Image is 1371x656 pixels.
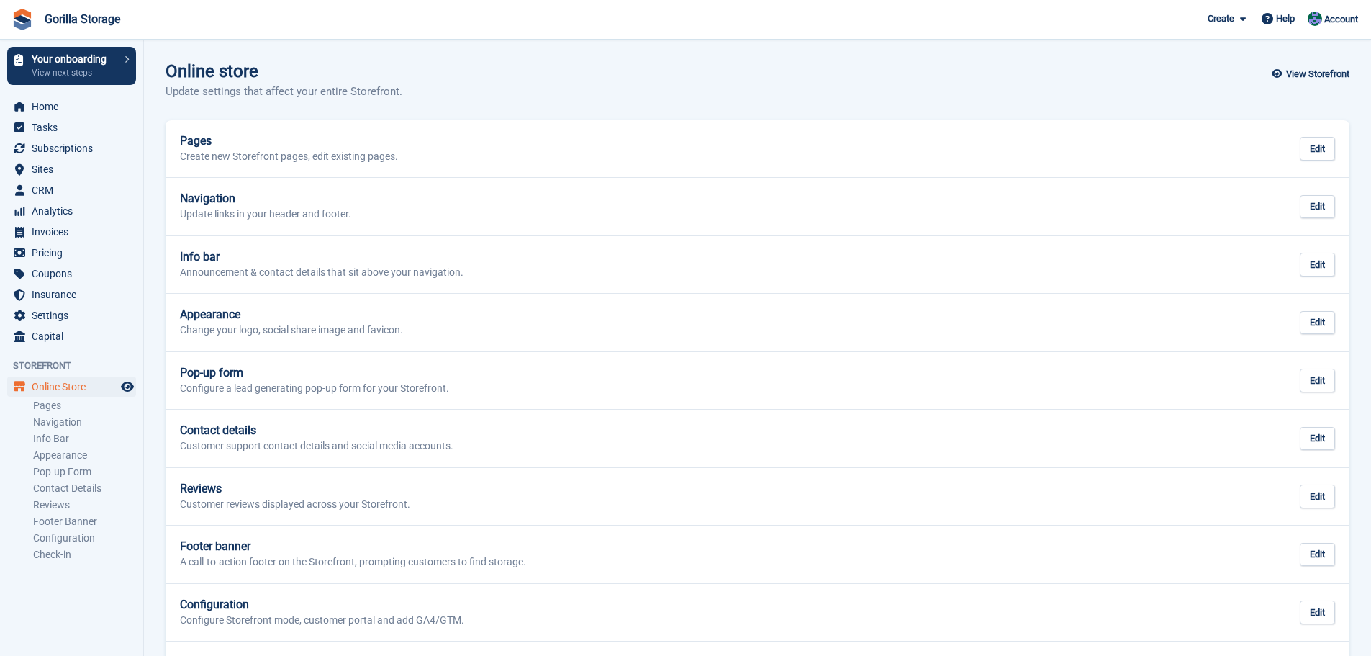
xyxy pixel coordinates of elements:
img: stora-icon-8386f47178a22dfd0bd8f6a31ec36ba5ce8667c1dd55bd0f319d3a0aa187defe.svg [12,9,33,30]
h2: Pop-up form [180,367,449,379]
span: Coupons [32,264,118,284]
a: menu [7,326,136,346]
span: Help [1276,12,1295,26]
h2: Navigation [180,192,351,205]
div: Edit [1300,601,1335,624]
h2: Configuration [180,598,464,611]
a: Gorilla Storage [39,6,126,32]
a: menu [7,138,136,158]
a: Appearance Change your logo, social share image and favicon. Edit [166,294,1349,351]
a: Navigation Update links in your header and footer. Edit [166,178,1349,235]
a: Configuration Configure Storefront mode, customer portal and add GA4/GTM. Edit [166,584,1349,642]
a: Info bar Announcement & contact details that sit above your navigation. Edit [166,236,1349,294]
a: Reviews [33,498,136,512]
span: Subscriptions [32,138,118,158]
a: menu [7,222,136,242]
a: menu [7,264,136,284]
a: Contact Details [33,482,136,495]
div: Edit [1300,369,1335,392]
p: Your onboarding [32,54,117,64]
a: menu [7,117,136,138]
a: Pop-up Form [33,465,136,479]
a: menu [7,180,136,200]
p: Create new Storefront pages, edit existing pages. [180,150,398,163]
p: A call-to-action footer on the Storefront, prompting customers to find storage. [180,556,526,569]
a: Appearance [33,449,136,462]
span: Insurance [32,284,118,305]
span: Online Store [32,377,118,397]
a: menu [7,96,136,117]
span: Tasks [32,117,118,138]
span: Sites [32,159,118,179]
a: Configuration [33,531,136,545]
p: View next steps [32,66,117,79]
h2: Info bar [180,251,463,264]
a: Contact details Customer support contact details and social media accounts. Edit [166,410,1349,467]
span: Account [1324,12,1358,27]
a: Reviews Customer reviews displayed across your Storefront. Edit [166,468,1349,526]
a: Navigation [33,415,136,429]
p: Customer support contact details and social media accounts. [180,440,453,453]
span: View Storefront [1286,67,1349,81]
div: Edit [1300,253,1335,277]
span: Settings [32,305,118,325]
a: Pop-up form Configure a lead generating pop-up form for your Storefront. Edit [166,352,1349,410]
h2: Footer banner [180,540,526,553]
p: Customer reviews displayed across your Storefront. [180,498,410,511]
a: Footer banner A call-to-action footer on the Storefront, prompting customers to find storage. Edit [166,526,1349,583]
a: Pages [33,399,136,413]
div: Edit [1300,543,1335,567]
h2: Reviews [180,482,410,495]
div: Edit [1300,195,1335,219]
div: Edit [1300,427,1335,451]
span: Pricing [32,243,118,263]
a: menu [7,201,136,221]
p: Change your logo, social share image and favicon. [180,324,403,337]
div: Edit [1300,485,1335,508]
span: Storefront [13,359,143,373]
img: Leesha Sutherland [1308,12,1322,26]
span: Create [1208,12,1234,26]
a: menu [7,377,136,397]
p: Configure Storefront mode, customer portal and add GA4/GTM. [180,614,464,627]
h2: Appearance [180,308,403,321]
a: Check-in [33,548,136,562]
p: Configure a lead generating pop-up form for your Storefront. [180,382,449,395]
h1: Online store [166,62,402,81]
a: Footer Banner [33,515,136,529]
h2: Pages [180,135,398,148]
div: Edit [1300,137,1335,161]
a: menu [7,305,136,325]
span: Capital [32,326,118,346]
a: menu [7,284,136,305]
a: Your onboarding View next steps [7,47,136,85]
a: menu [7,243,136,263]
a: Preview store [119,378,136,395]
p: Announcement & contact details that sit above your navigation. [180,266,463,279]
a: View Storefront [1275,62,1349,86]
span: Analytics [32,201,118,221]
a: Info Bar [33,432,136,446]
a: Pages Create new Storefront pages, edit existing pages. Edit [166,120,1349,178]
span: Home [32,96,118,117]
p: Update settings that affect your entire Storefront. [166,84,402,100]
h2: Contact details [180,424,453,437]
span: Invoices [32,222,118,242]
div: Edit [1300,311,1335,335]
span: CRM [32,180,118,200]
p: Update links in your header and footer. [180,208,351,221]
a: menu [7,159,136,179]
